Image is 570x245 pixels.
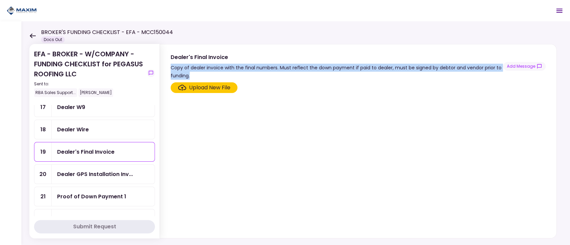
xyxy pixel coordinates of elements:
[34,98,52,117] div: 17
[503,62,546,71] button: show-messages
[34,81,144,87] div: Sent to:
[34,209,155,229] a: 22Title Reassignment
[34,187,52,206] div: 21
[34,120,155,139] a: 18Dealer Wire
[34,187,155,206] a: 21Proof of Down Payment 1
[34,165,52,184] div: 20
[171,53,503,61] div: Dealer's Final Invoice
[34,88,77,97] div: RBA Sales Support...
[41,28,173,36] h1: BROKER'S FUNDING CHECKLIST - EFA - MCC150044
[34,209,52,228] div: 22
[171,82,237,93] span: Click here to upload the required document
[78,88,113,97] div: [PERSON_NAME]
[57,125,89,134] div: Dealer Wire
[171,64,503,80] div: Copy of dealer invoice with the final numbers. Must reflect the down payment if paid to dealer, m...
[34,97,155,117] a: 17Dealer W9
[73,223,116,231] div: Submit Request
[57,215,109,223] div: Title Reassignment
[34,142,155,162] a: 19Dealer's Final Invoice
[7,6,37,16] img: Partner icon
[160,44,557,238] div: Dealer's Final InvoiceCopy of dealer invoice with the final numbers. Must reflect the down paymen...
[57,170,133,178] div: Dealer GPS Installation Invoice
[57,103,85,111] div: Dealer W9
[57,192,126,201] div: Proof of Down Payment 1
[147,69,155,77] button: show-messages
[34,220,155,233] button: Submit Request
[57,148,115,156] div: Dealer's Final Invoice
[34,142,52,161] div: 19
[41,36,65,43] div: Docs Out
[189,84,230,92] div: Upload New File
[34,49,144,97] div: EFA - BROKER - W/COMPANY - FUNDING CHECKLIST for PEGASUS ROOFING LLC
[34,120,52,139] div: 18
[551,3,567,19] button: Open menu
[34,164,155,184] a: 20Dealer GPS Installation Invoice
